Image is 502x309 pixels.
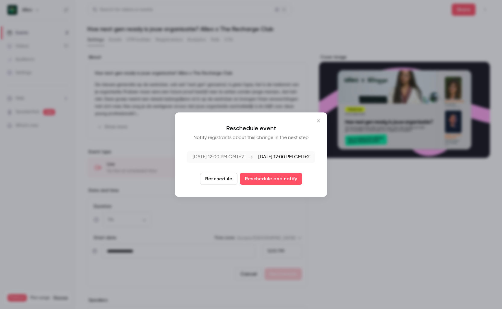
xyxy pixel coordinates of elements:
p: Reschedule event [187,125,315,132]
p: [DATE] 12:00 PM GMT+2 [258,153,309,161]
button: Reschedule [200,173,237,185]
p: [DATE] 12:00 PM GMT+2 [193,153,244,161]
p: Notify registrants about this change in the next step [187,134,315,141]
button: Close [312,115,325,127]
button: Reschedule and notify [240,173,302,185]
